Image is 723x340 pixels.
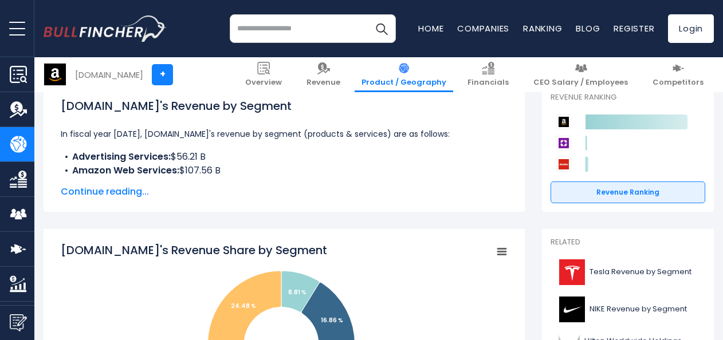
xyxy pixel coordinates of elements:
[557,259,586,285] img: TSLA logo
[590,267,691,277] span: Tesla Revenue by Segment
[653,78,704,88] span: Competitors
[367,14,396,43] button: Search
[551,238,705,247] p: Related
[245,78,282,88] span: Overview
[288,288,307,296] tspan: 8.81 %
[646,57,710,92] a: Competitors
[61,242,327,258] tspan: [DOMAIN_NAME]'s Revenue Share by Segment
[75,68,143,81] div: [DOMAIN_NAME]
[61,97,508,114] h1: [DOMAIN_NAME]'s Revenue by Segment
[467,78,509,88] span: Financials
[551,294,705,325] a: NIKE Revenue by Segment
[551,181,705,203] a: Revenue Ranking
[44,15,167,42] img: bullfincher logo
[668,14,714,43] a: Login
[355,57,453,92] a: Product / Geography
[556,157,571,172] img: AutoZone competitors logo
[44,64,66,85] img: AMZN logo
[61,150,508,164] li: $56.21 B
[526,57,635,92] a: CEO Salary / Employees
[461,57,516,92] a: Financials
[551,256,705,288] a: Tesla Revenue by Segment
[361,78,446,88] span: Product / Geography
[61,185,508,199] span: Continue reading...
[590,305,687,314] span: NIKE Revenue by Segment
[61,127,508,141] p: In fiscal year [DATE], [DOMAIN_NAME]'s revenue by segment (products & services) are as follows:
[307,78,340,88] span: Revenue
[576,22,600,34] a: Blog
[61,164,508,177] li: $107.56 B
[321,316,343,325] tspan: 16.86 %
[152,64,173,85] a: +
[418,22,443,34] a: Home
[72,150,171,163] b: Advertising Services:
[300,57,347,92] a: Revenue
[551,93,705,102] p: Revenue Ranking
[556,136,571,151] img: Wayfair competitors logo
[523,22,562,34] a: Ranking
[72,164,179,177] b: Amazon Web Services:
[556,114,571,129] img: Amazon.com competitors logo
[238,57,289,92] a: Overview
[231,302,256,310] tspan: 24.48 %
[557,296,586,322] img: NKE logo
[44,15,167,42] a: Go to homepage
[614,22,654,34] a: Register
[457,22,509,34] a: Companies
[533,78,628,88] span: CEO Salary / Employees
